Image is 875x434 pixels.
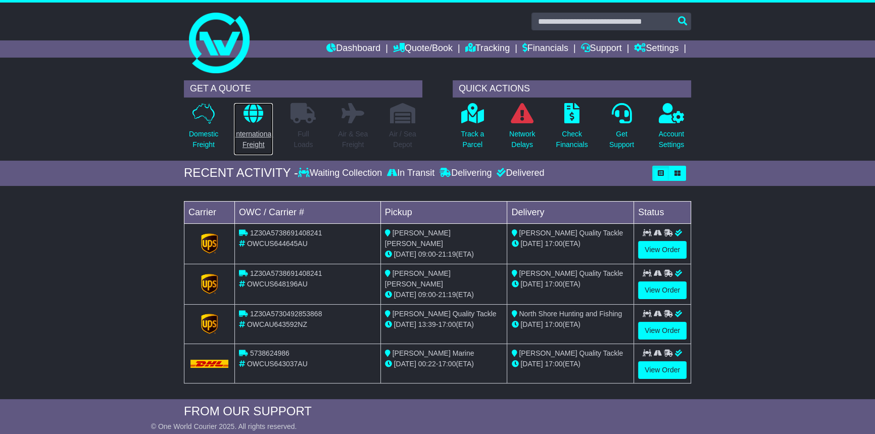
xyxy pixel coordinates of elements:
a: View Order [638,322,687,340]
span: OWCUS643037AU [247,360,308,368]
span: [PERSON_NAME] Quality Tackle [519,269,623,277]
span: [DATE] [394,360,416,368]
span: 1Z30A5738691408241 [250,269,322,277]
span: 21:19 [438,291,456,299]
span: 21:19 [438,250,456,258]
span: 13:39 [418,320,436,328]
p: Full Loads [290,129,316,150]
a: View Order [638,281,687,299]
span: 00:22 [418,360,436,368]
p: Domestic Freight [189,129,218,150]
div: FROM OUR SUPPORT [184,404,691,419]
div: - (ETA) [385,249,503,260]
span: [PERSON_NAME] Quality Tackle [519,349,623,357]
div: (ETA) [511,319,629,330]
span: [PERSON_NAME] Marine [393,349,474,357]
div: Delivered [494,168,544,179]
td: Status [634,201,691,223]
div: QUICK ACTIONS [453,80,691,98]
span: [DATE] [520,280,543,288]
a: Financials [522,40,568,58]
a: Settings [634,40,678,58]
a: AccountSettings [658,103,685,156]
span: [DATE] [520,360,543,368]
p: Network Delays [509,129,535,150]
span: 09:00 [418,250,436,258]
span: 1Z30A5738691408241 [250,229,322,237]
img: DHL.png [190,360,228,368]
a: Track aParcel [460,103,484,156]
span: 17:00 [438,320,456,328]
span: [PERSON_NAME] Quality Tackle [393,310,497,318]
a: NetworkDelays [509,103,536,156]
span: [DATE] [394,320,416,328]
span: [DATE] [520,320,543,328]
td: OWC / Carrier # [235,201,381,223]
span: [DATE] [394,250,416,258]
span: [PERSON_NAME] [PERSON_NAME] [385,269,451,288]
div: (ETA) [511,359,629,369]
a: Tracking [465,40,510,58]
img: GetCarrierServiceLogo [201,274,218,294]
div: RECENT ACTIVITY - [184,166,298,180]
p: International Freight [234,129,273,150]
span: [DATE] [520,239,543,248]
a: DomesticFreight [188,103,219,156]
td: Pickup [380,201,507,223]
div: (ETA) [511,279,629,290]
div: Waiting Collection [298,168,384,179]
span: 17:00 [545,320,562,328]
img: GetCarrierServiceLogo [201,314,218,334]
p: Track a Parcel [461,129,484,150]
a: InternationalFreight [233,103,273,156]
span: North Shore Hunting and Fishing [519,310,622,318]
td: Carrier [184,201,235,223]
p: Check Financials [556,129,588,150]
span: OWCUS648196AU [247,280,308,288]
div: - (ETA) [385,359,503,369]
div: Delivering [437,168,494,179]
a: View Order [638,241,687,259]
p: Get Support [609,129,634,150]
a: Dashboard [326,40,380,58]
div: (ETA) [511,238,629,249]
a: GetSupport [609,103,635,156]
div: - (ETA) [385,319,503,330]
a: CheckFinancials [556,103,589,156]
p: Account Settings [659,129,685,150]
p: Air / Sea Depot [389,129,416,150]
p: Air & Sea Freight [338,129,368,150]
span: 17:00 [545,280,562,288]
div: In Transit [384,168,437,179]
span: © One World Courier 2025. All rights reserved. [151,422,297,430]
span: 1Z30A5730492853868 [250,310,322,318]
span: 17:00 [545,360,562,368]
a: Quote/Book [393,40,453,58]
a: Support [581,40,622,58]
a: View Order [638,361,687,379]
span: [DATE] [394,291,416,299]
div: GET A QUOTE [184,80,422,98]
img: GetCarrierServiceLogo [201,233,218,254]
div: - (ETA) [385,290,503,300]
span: 5738624986 [250,349,289,357]
span: 17:00 [545,239,562,248]
span: [PERSON_NAME] Quality Tackle [519,229,623,237]
span: OWCUS644645AU [247,239,308,248]
span: OWCAU643592NZ [247,320,307,328]
span: [PERSON_NAME] [PERSON_NAME] [385,229,451,248]
span: 17:00 [438,360,456,368]
span: 09:00 [418,291,436,299]
td: Delivery [507,201,634,223]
